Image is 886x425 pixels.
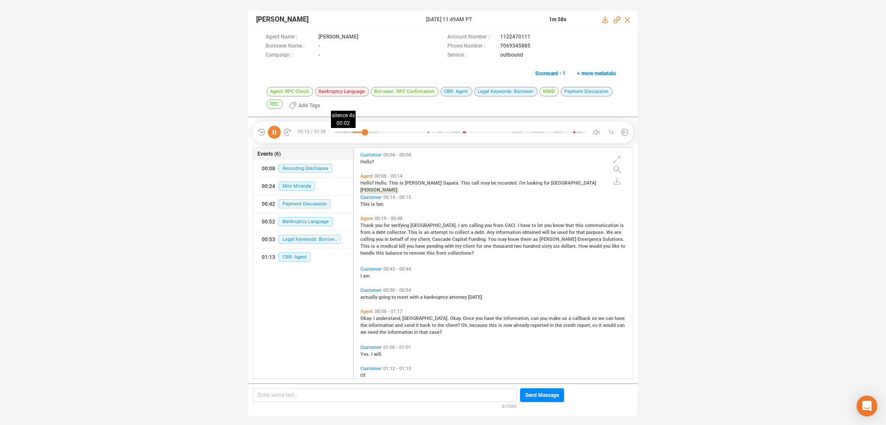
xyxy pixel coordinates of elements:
[379,329,388,335] span: the
[360,366,382,371] span: Customer
[430,230,449,235] span: attempt
[447,51,496,60] span: Service :
[360,216,373,221] span: Agent
[445,243,455,249] span: with
[399,243,407,249] span: bill
[544,223,553,228] span: you
[318,51,320,60] span: -
[404,236,410,242] span: of
[520,236,533,242] span: them
[279,252,311,262] span: CBR: Agent
[561,87,613,96] span: Payment Discussion
[500,42,530,51] span: 7069345885
[549,16,566,22] span: 1m 58s
[376,236,385,242] span: you
[553,243,561,249] span: six
[385,250,404,256] span: balance
[614,230,621,235] span: are
[575,223,585,228] span: this
[450,316,463,321] span: Okay.
[279,182,315,191] span: Mini Miranda
[410,236,418,242] span: my
[440,87,472,96] span: CBR: Agent
[537,223,544,228] span: let
[376,243,380,249] span: a
[539,87,559,96] span: MMD
[375,180,389,186] span: Hello.
[392,294,397,300] span: to
[500,33,530,42] span: 1122470111
[279,164,332,173] span: Recording Disclosure
[385,236,390,242] span: in
[527,180,544,186] span: looking
[360,230,372,235] span: from
[279,217,333,226] span: Bankruptcy Language
[253,160,353,177] button: 00:08Recording Disclosure
[382,366,413,371] span: 01:12 - 01:13
[360,373,366,378] span: Of
[525,388,559,402] span: Send Message
[531,316,540,321] span: can
[371,87,439,96] span: Borrower: RPC Confirmation
[402,316,450,321] span: [GEOGRAPHIC_DATA].
[360,201,371,207] span: This
[606,316,615,321] span: can
[360,173,373,179] span: Agent
[389,180,400,186] span: This
[612,243,621,249] span: like
[266,99,283,109] span: REC
[565,223,575,228] span: that
[508,236,520,242] span: know
[551,180,596,186] span: [GEOGRAPHIC_DATA]
[542,243,553,249] span: sixty
[284,99,325,112] button: Add Tags
[498,180,519,186] span: recorded.
[488,236,498,242] span: You
[373,309,404,314] span: 00:58 - 01:17
[360,187,398,193] span: [PERSON_NAME].
[463,316,475,321] span: Once
[408,230,419,235] span: This
[523,243,542,249] span: hundred
[562,316,568,321] span: us
[420,323,432,328] span: back
[530,323,550,328] span: reported
[551,230,557,235] span: be
[387,230,408,235] span: collector.
[449,294,468,300] span: attorney
[262,179,275,193] div: 00:24
[472,180,481,186] span: call
[266,51,314,60] span: Campaign :
[468,294,483,300] span: [DATE].
[360,159,374,165] span: Hello?
[446,323,461,328] span: client?
[360,250,376,256] span: handle
[535,67,565,80] span: Scorecard • 1
[514,323,530,328] span: already
[578,243,589,249] span: How
[578,236,603,242] span: Emergency
[471,230,475,235] span: a
[373,216,404,221] span: 00:19 - 00:48
[603,236,624,242] span: Solutions.
[368,329,379,335] span: need
[427,250,436,256] span: this
[358,150,633,378] div: grid
[360,243,371,249] span: This
[461,323,469,328] span: Oh,
[620,223,624,228] span: is
[522,230,542,235] span: obtained
[514,243,523,249] span: two
[585,223,620,228] span: communication
[372,230,376,235] span: a
[621,243,625,249] span: to
[599,323,603,328] span: it
[360,329,368,335] span: we
[360,323,369,328] span: the
[461,223,469,228] span: am
[606,230,614,235] span: We
[360,294,379,300] span: actually
[299,99,320,112] span: Add Tags
[476,243,484,249] span: for
[432,236,452,242] span: Cascade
